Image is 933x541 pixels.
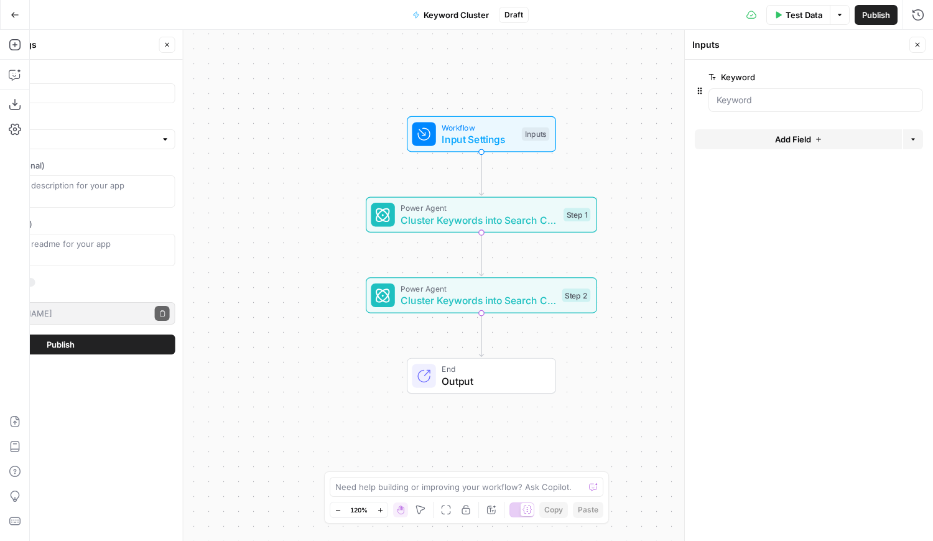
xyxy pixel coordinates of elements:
div: WorkflowInput SettingsInputs [366,116,597,152]
span: Output [442,374,543,389]
g: Edge from step_1 to step_2 [479,233,483,276]
span: Publish [862,9,890,21]
div: Power AgentCluster Keywords into Search ClustersStep 2 [366,277,597,313]
span: Copy [544,504,563,516]
span: Test Data [786,9,822,21]
span: Keyword Cluster [424,9,489,21]
button: Paste [573,502,603,518]
span: Power Agent [401,282,556,294]
div: Inputs [522,127,549,141]
button: Test Data [766,5,830,25]
button: Publish [855,5,898,25]
span: Add Field [775,133,811,146]
span: (Optional) [7,159,45,172]
label: Keyword [708,71,853,83]
span: End [442,363,543,375]
div: EndOutput [366,358,597,394]
span: Draft [504,9,523,21]
g: Edge from step_2 to end [479,313,483,357]
div: Inputs [692,39,906,51]
button: Copy [539,502,568,518]
span: Input Settings [442,132,516,147]
input: Keyword [717,94,915,106]
div: Power AgentCluster Keywords into Search ClustersStep 1 [366,197,597,233]
span: Cluster Keywords into Search Clusters [401,213,557,228]
button: Add Field [695,129,902,149]
g: Edge from start to step_1 [479,152,483,195]
button: Keyword Cluster [405,5,496,25]
span: Cluster Keywords into Search Clusters [401,293,556,308]
div: Step 1 [564,208,590,221]
div: Step 2 [562,289,591,302]
span: Power Agent [401,202,557,214]
span: Publish [47,338,75,351]
span: 120% [350,505,368,515]
span: Paste [578,504,598,516]
span: Workflow [442,121,516,133]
